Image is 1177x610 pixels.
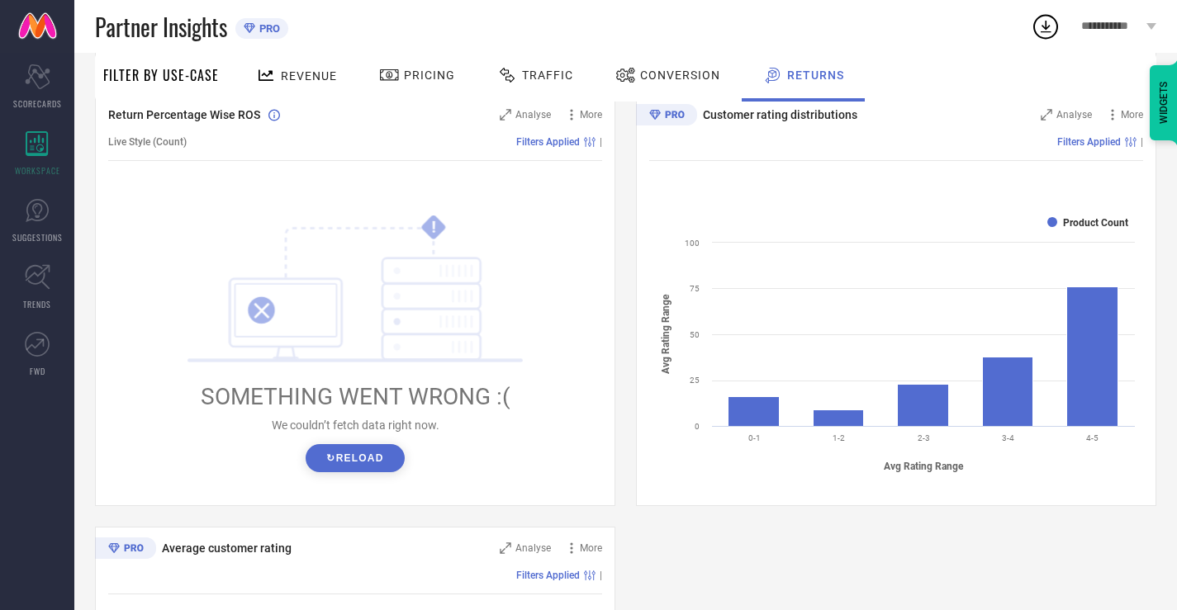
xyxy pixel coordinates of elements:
[690,284,700,293] text: 75
[1057,136,1121,148] span: Filters Applied
[580,109,602,121] span: More
[103,65,219,85] span: Filter By Use-Case
[580,542,602,554] span: More
[272,418,439,432] span: We couldn’t fetch data right now.
[1086,433,1099,442] text: 4-5
[432,218,436,237] tspan: !
[703,108,857,121] span: Customer rating distributions
[516,570,580,581] span: Filters Applied
[690,330,700,339] text: 50
[15,164,60,177] span: WORKSPACE
[1002,433,1014,442] text: 3-4
[1031,12,1061,41] div: Open download list
[516,136,580,148] span: Filters Applied
[884,461,964,472] tspan: Avg Rating Range
[640,69,720,82] span: Conversion
[600,570,602,581] span: |
[306,444,404,472] button: ↻Reload
[1056,109,1092,121] span: Analyse
[787,69,844,82] span: Returns
[13,97,62,110] span: SCORECARDS
[12,231,63,244] span: SUGGESTIONS
[660,294,672,374] tspan: Avg Rating Range
[95,537,156,562] div: Premium
[600,136,602,148] span: |
[690,376,700,385] text: 25
[1141,136,1143,148] span: |
[281,69,337,83] span: Revenue
[918,433,930,442] text: 2-3
[1063,217,1128,229] text: Product Count
[108,136,187,148] span: Live Style (Count)
[1121,109,1143,121] span: More
[695,422,700,431] text: 0
[255,22,280,35] span: PRO
[95,10,227,44] span: Partner Insights
[404,69,455,82] span: Pricing
[515,542,551,554] span: Analyse
[1041,109,1052,121] svg: Zoom
[685,239,700,248] text: 100
[515,109,551,121] span: Analyse
[23,298,51,310] span: TRENDS
[30,365,45,377] span: FWD
[162,541,292,555] span: Average customer rating
[500,542,511,554] svg: Zoom
[636,104,697,129] div: Premium
[108,108,260,121] span: Return Percentage Wise ROS
[833,433,845,442] text: 1-2
[201,383,510,410] span: SOMETHING WENT WRONG :(
[500,109,511,121] svg: Zoom
[522,69,573,82] span: Traffic
[748,433,761,442] text: 0-1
